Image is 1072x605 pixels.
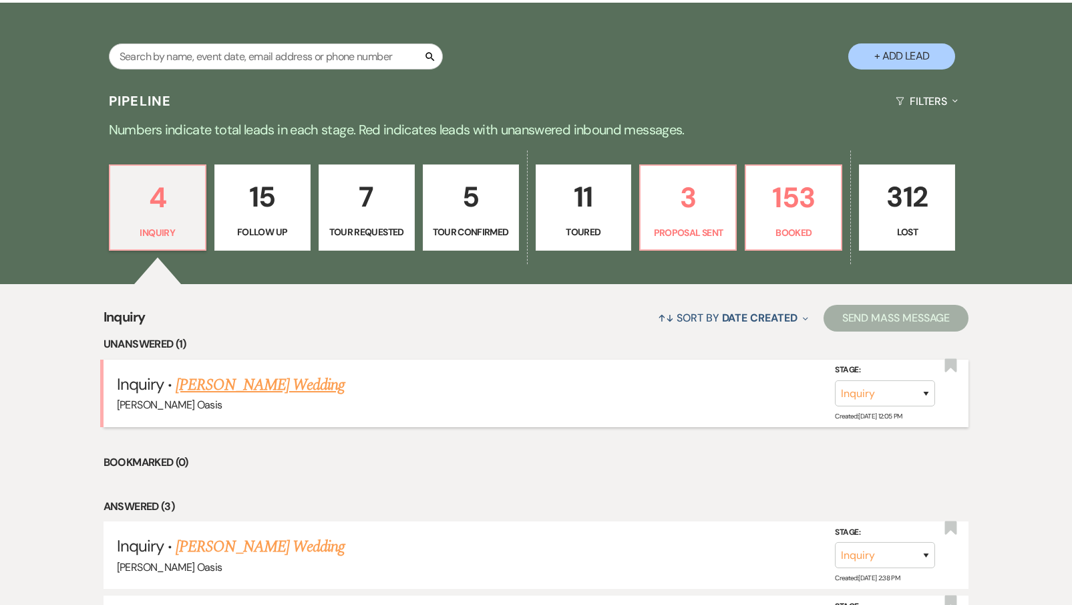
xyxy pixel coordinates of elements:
[835,525,935,540] label: Stage:
[536,164,632,251] a: 11Toured
[118,225,197,240] p: Inquiry
[223,174,302,219] p: 15
[176,535,345,559] a: [PERSON_NAME] Wedding
[109,92,172,110] h3: Pipeline
[745,164,842,251] a: 153Booked
[722,311,797,325] span: Date Created
[835,363,935,378] label: Stage:
[649,175,727,220] p: 3
[104,336,969,353] li: Unanswered (1)
[117,398,222,412] span: [PERSON_NAME] Oasis
[824,305,969,332] button: Send Mass Message
[109,164,206,251] a: 4Inquiry
[544,174,623,219] p: 11
[423,164,519,251] a: 5Tour Confirmed
[868,174,946,219] p: 312
[649,225,727,240] p: Proposal Sent
[848,43,955,70] button: + Add Lead
[319,164,415,251] a: 7Tour Requested
[639,164,737,251] a: 3Proposal Sent
[117,374,164,394] span: Inquiry
[104,454,969,471] li: Bookmarked (0)
[544,225,623,239] p: Toured
[653,300,813,336] button: Sort By Date Created
[754,225,833,240] p: Booked
[658,311,674,325] span: ↑↓
[118,175,197,220] p: 4
[176,373,345,397] a: [PERSON_NAME] Wedding
[117,535,164,556] span: Inquiry
[835,412,902,420] span: Created: [DATE] 12:05 PM
[868,225,946,239] p: Lost
[431,225,510,239] p: Tour Confirmed
[859,164,955,251] a: 312Lost
[890,84,963,119] button: Filters
[117,560,222,574] span: [PERSON_NAME] Oasis
[104,498,969,515] li: Answered (3)
[754,175,833,220] p: 153
[104,307,146,336] span: Inquiry
[223,225,302,239] p: Follow Up
[109,43,443,70] input: Search by name, event date, email address or phone number
[327,174,406,219] p: 7
[327,225,406,239] p: Tour Requested
[835,574,900,582] span: Created: [DATE] 2:38 PM
[431,174,510,219] p: 5
[214,164,311,251] a: 15Follow Up
[55,119,1017,140] p: Numbers indicate total leads in each stage. Red indicates leads with unanswered inbound messages.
